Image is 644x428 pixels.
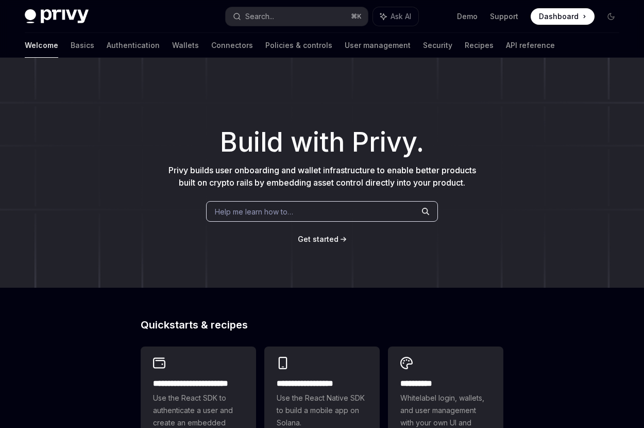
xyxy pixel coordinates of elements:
div: Search... [245,10,274,23]
span: Ask AI [391,11,411,22]
a: Security [423,33,452,58]
a: Connectors [211,33,253,58]
span: Quickstarts & recipes [141,320,248,330]
span: Help me learn how to… [215,206,293,217]
span: Dashboard [539,11,579,22]
button: Ask AI [373,7,418,26]
a: Dashboard [531,8,595,25]
a: Wallets [172,33,199,58]
a: Authentication [107,33,160,58]
img: dark logo [25,9,89,24]
button: Toggle dark mode [603,8,619,25]
a: Support [490,11,518,22]
span: Privy builds user onboarding and wallet infrastructure to enable better products built on crypto ... [168,165,476,188]
a: Recipes [465,33,494,58]
span: Get started [298,235,338,243]
a: User management [345,33,411,58]
a: Welcome [25,33,58,58]
button: Search...⌘K [226,7,368,26]
a: API reference [506,33,555,58]
a: Demo [457,11,478,22]
span: ⌘ K [351,12,362,21]
a: Policies & controls [265,33,332,58]
a: Basics [71,33,94,58]
a: Get started [298,234,338,244]
span: Build with Privy. [220,133,424,152]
